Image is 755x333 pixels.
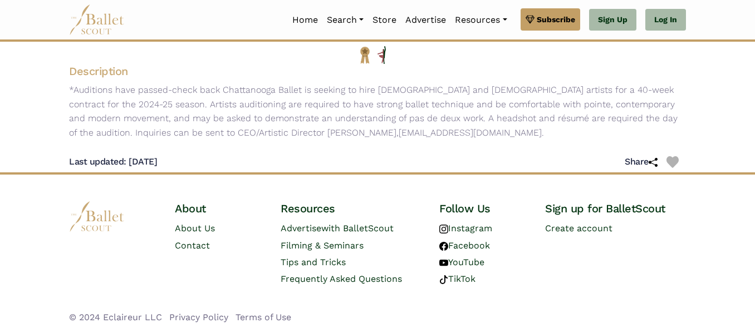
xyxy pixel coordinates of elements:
img: All [377,46,386,64]
a: Log In [645,9,686,31]
h4: Resources [281,201,421,216]
a: Contact [175,240,210,251]
li: © 2024 Eclaireur LLC [69,310,162,325]
p: *Auditions have passed-check back Chattanooga Ballet is seeking to hire [DEMOGRAPHIC_DATA] and [D... [60,83,695,140]
a: TikTok [439,274,475,284]
img: gem.svg [526,13,535,26]
img: youtube logo [439,259,448,267]
a: Privacy Policy [169,312,228,322]
img: logo [69,201,125,232]
h5: Share [625,156,666,168]
a: Advertisewith BalletScout [281,223,394,233]
h4: Description [60,64,695,78]
img: instagram logo [439,225,448,233]
img: Heart [666,156,679,168]
a: Resources [450,8,511,32]
a: Instagram [439,223,492,233]
span: with BalletScout [321,223,394,233]
h4: About [175,201,263,216]
h4: Follow Us [439,201,527,216]
a: Sign Up [589,9,636,31]
a: About Us [175,223,215,233]
h5: Last updated: [DATE] [69,156,157,168]
a: Search [322,8,368,32]
a: Frequently Asked Questions [281,274,402,284]
a: Create account [545,223,612,233]
a: Tips and Tricks [281,257,346,267]
img: tiktok logo [439,275,448,284]
a: Advertise [401,8,450,32]
h4: Sign up for BalletScout [545,201,686,216]
a: Facebook [439,240,490,251]
a: Filming & Seminars [281,240,364,251]
a: Store [368,8,401,32]
span: Subscribe [537,13,575,26]
a: Subscribe [521,8,580,31]
a: Terms of Use [236,312,291,322]
a: Home [288,8,322,32]
a: YouTube [439,257,484,267]
img: National [358,46,372,63]
img: facebook logo [439,242,448,251]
